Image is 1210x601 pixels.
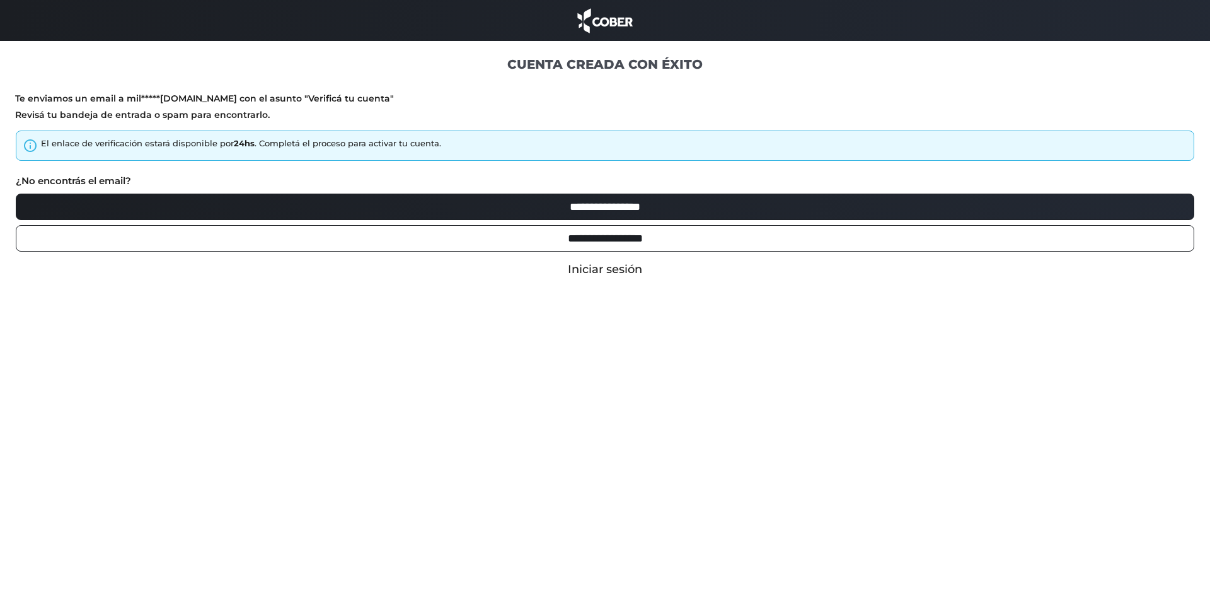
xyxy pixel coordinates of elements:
[15,109,1195,121] p: Revisá tu bandeja de entrada o spam para encontrarlo.
[15,56,1195,73] h1: CUENTA CREADA CON ÉXITO
[15,93,1195,105] p: Te enviamos un email a mil*****[DOMAIN_NAME] con el asunto "Verificá tu cuenta"
[574,6,636,35] img: cober_marca.png
[568,262,642,276] a: Iniciar sesión
[234,138,255,148] strong: 24hs
[16,174,131,189] label: ¿No encontrás el email?
[41,137,441,150] div: El enlace de verificación estará disponible por . Completá el proceso para activar tu cuenta.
